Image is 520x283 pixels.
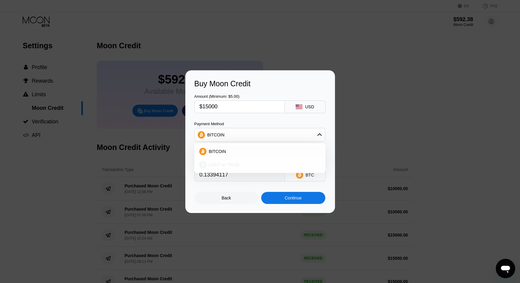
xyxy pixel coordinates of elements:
[261,192,325,204] div: Continue
[209,162,239,167] span: USDT on TRON
[196,159,323,171] div: USDT on TRON
[194,122,325,126] div: Payment Method
[207,132,225,137] div: BITCOIN
[222,196,231,200] div: Back
[285,196,302,200] div: Continue
[200,101,280,113] input: $0.00
[195,129,325,141] div: BITCOIN
[496,259,515,278] iframe: Button to launch messaging window
[209,149,226,154] span: BITCOIN
[194,94,285,99] div: Amount (Minimum: $5.00)
[305,104,314,109] div: USD
[306,173,314,177] div: BTC
[196,145,323,157] div: BITCOIN
[194,192,258,204] div: Back
[194,79,326,88] div: Buy Moon Credit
